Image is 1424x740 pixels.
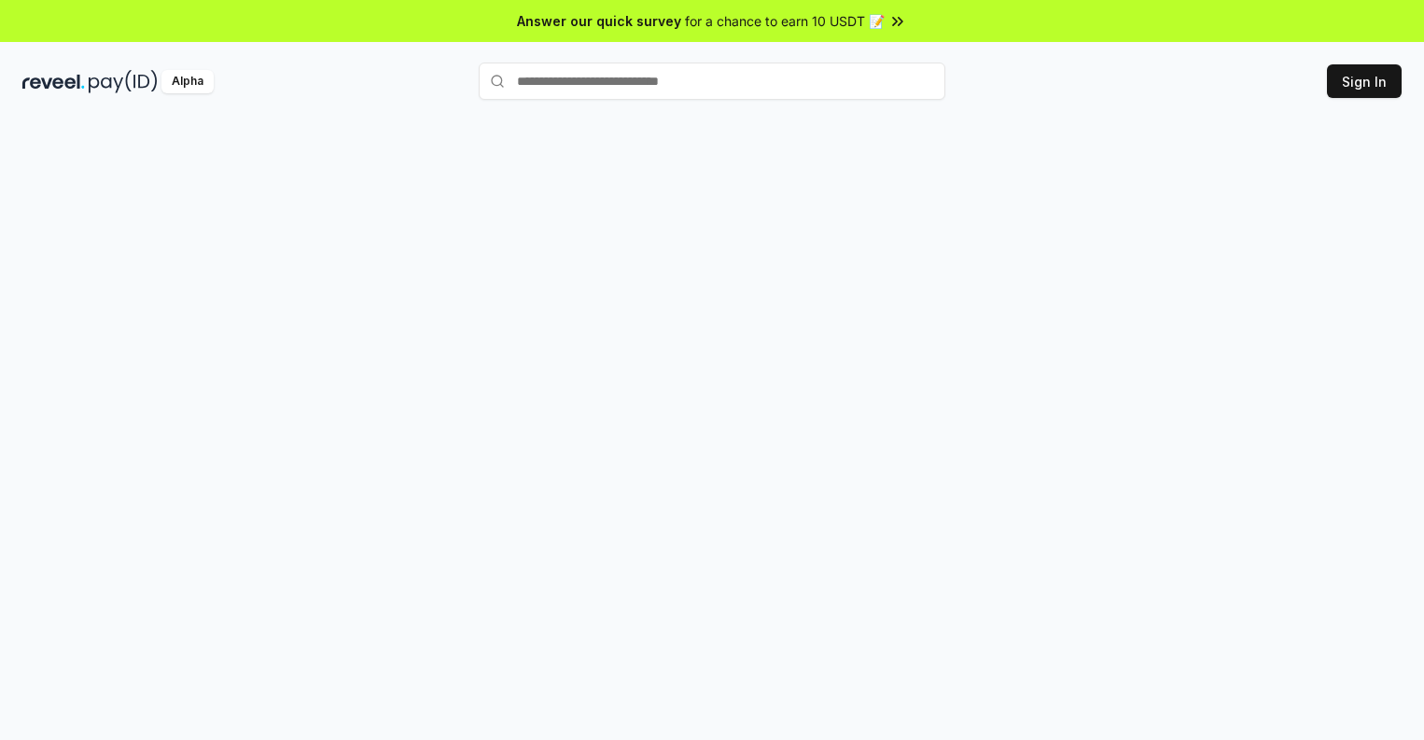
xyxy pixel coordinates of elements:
[161,70,214,93] div: Alpha
[517,11,681,31] span: Answer our quick survey
[1327,64,1402,98] button: Sign In
[89,70,158,93] img: pay_id
[685,11,885,31] span: for a chance to earn 10 USDT 📝
[22,70,85,93] img: reveel_dark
